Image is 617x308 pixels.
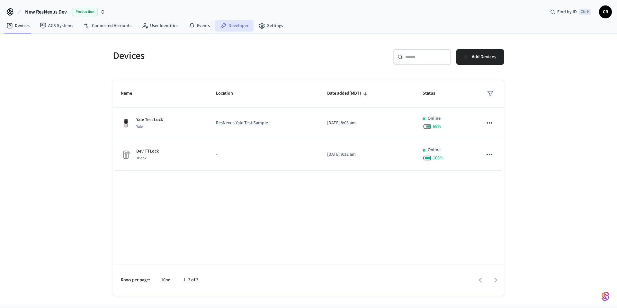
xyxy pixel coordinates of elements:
[545,6,596,18] div: Find by IDCtrl K
[35,20,78,32] a: ACS Systems
[136,117,163,123] p: Yale Test Lock
[136,148,159,155] p: Dev TTLock
[433,155,443,161] span: 100 %
[456,49,504,65] button: Add Devices
[121,89,140,98] span: Name
[327,151,407,158] p: [DATE] 9:32 am
[137,20,183,32] a: User Identities
[216,120,312,126] p: ResNexus Yale Test Sample
[600,6,611,18] span: CR
[433,123,441,130] span: 68 %
[121,277,150,284] p: Rows per page:
[602,291,609,302] img: SeamLogoGradient.69752ec5.svg
[136,124,143,129] span: Yale
[428,147,441,154] p: Online
[113,49,305,62] h5: Devices
[113,80,504,171] table: sticky table
[327,120,407,126] p: [DATE] 8:03 am
[472,53,496,61] span: Add Devices
[216,89,241,98] span: Location
[216,151,312,158] p: -
[136,155,147,161] span: Ttlock
[78,20,137,32] a: Connected Accounts
[25,8,67,16] span: New ResNexus Dev
[423,89,443,98] span: Status
[158,275,173,285] div: 10
[215,20,254,32] a: Developer
[599,5,612,18] button: CR
[72,8,98,16] span: Production
[327,89,370,98] span: Date added(MDT)
[557,9,577,15] span: Find by ID
[121,118,131,128] img: Yale Assure Touchscreen Wifi Smart Lock, Satin Nickel, Front
[183,20,215,32] a: Events
[428,115,441,122] p: Online
[121,150,131,160] img: Placeholder Lock Image
[1,20,35,32] a: Devices
[254,20,288,32] a: Settings
[579,9,591,15] span: Ctrl K
[183,277,198,284] p: 1–2 of 2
